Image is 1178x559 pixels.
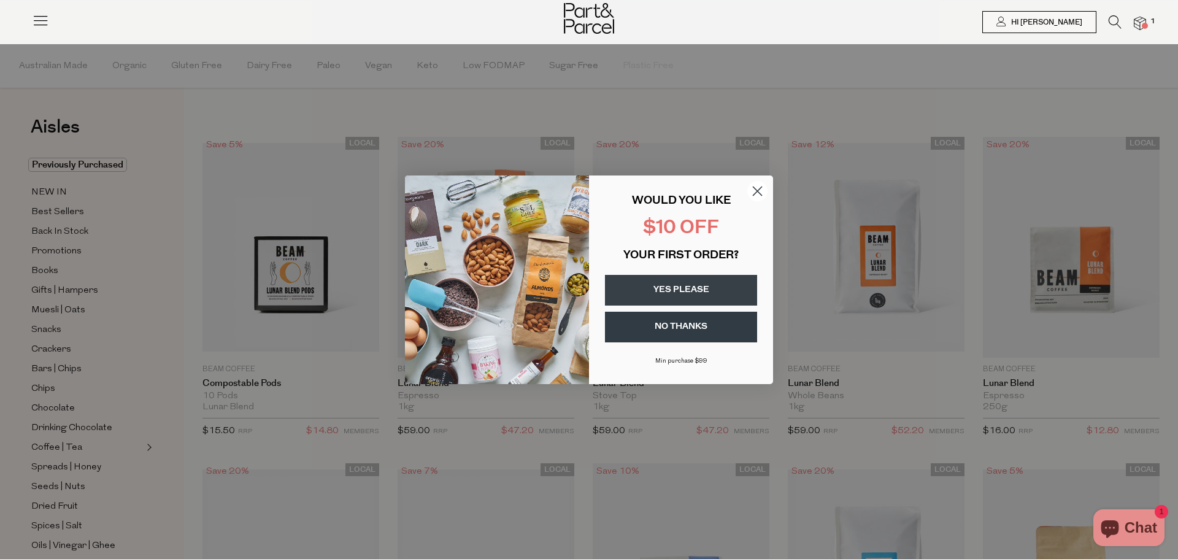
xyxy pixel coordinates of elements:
[605,312,757,342] button: NO THANKS
[1147,16,1158,27] span: 1
[982,11,1096,33] a: Hi [PERSON_NAME]
[1008,17,1082,28] span: Hi [PERSON_NAME]
[623,250,739,261] span: YOUR FIRST ORDER?
[605,275,757,306] button: YES PLEASE
[1090,509,1168,549] inbox-online-store-chat: Shopify online store chat
[632,196,731,207] span: WOULD YOU LIKE
[643,219,719,238] span: $10 OFF
[564,3,614,34] img: Part&Parcel
[1134,17,1146,29] a: 1
[655,358,707,364] span: Min purchase $99
[747,180,768,202] button: Close dialog
[405,175,589,384] img: 43fba0fb-7538-40bc-babb-ffb1a4d097bc.jpeg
